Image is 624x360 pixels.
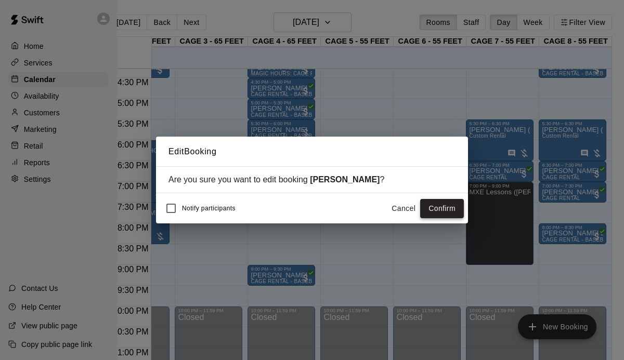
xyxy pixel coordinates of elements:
[168,175,456,184] div: Are you sure you want to edit booking ?
[387,199,420,218] button: Cancel
[156,137,468,167] h2: Edit Booking
[420,199,464,218] button: Confirm
[182,205,236,212] span: Notify participants
[310,175,380,184] strong: [PERSON_NAME]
